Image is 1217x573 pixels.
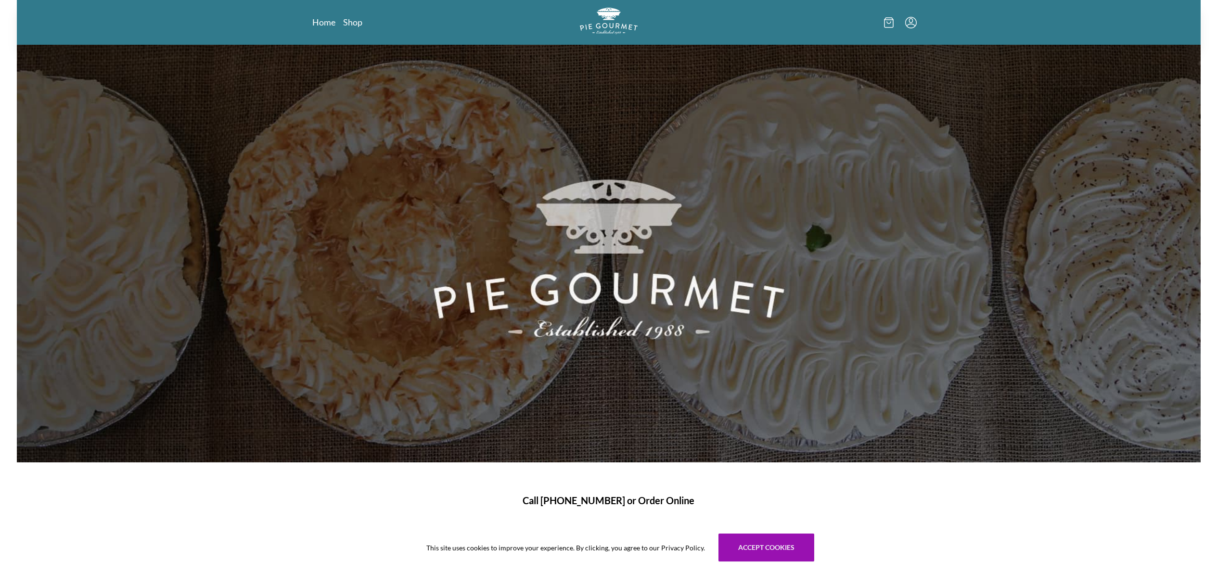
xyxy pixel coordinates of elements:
a: Shop [343,16,362,28]
h1: Call [PHONE_NUMBER] or Order Online [324,493,894,508]
img: hero image [17,45,1201,462]
a: Logo [580,8,638,37]
button: Menu [905,17,917,28]
img: logo [580,8,638,34]
button: Accept cookies [718,534,814,561]
span: This site uses cookies to improve your experience. By clicking, you agree to our Privacy Policy. [426,543,705,553]
a: Home [312,16,335,28]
